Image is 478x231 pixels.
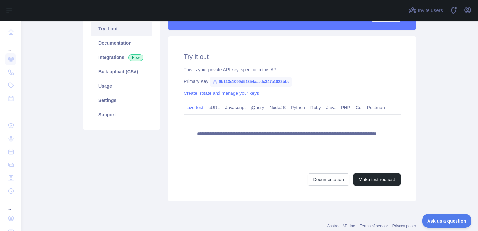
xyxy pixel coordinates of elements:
[184,91,259,96] a: Create, rotate and manage your keys
[91,79,152,93] a: Usage
[184,52,401,61] h2: Try it out
[5,106,16,119] div: ...
[184,102,206,113] a: Live test
[422,214,471,228] iframe: Toggle Customer Support
[418,7,443,14] span: Invite users
[288,102,308,113] a: Python
[353,173,401,186] button: Make test request
[222,102,248,113] a: Javascript
[364,102,387,113] a: Postman
[184,78,401,85] div: Primary Key:
[353,102,364,113] a: Go
[91,50,152,65] a: Integrations New
[206,102,222,113] a: cURL
[184,66,401,73] div: This is your private API key, specific to this API.
[248,102,267,113] a: jQuery
[5,198,16,211] div: ...
[91,93,152,108] a: Settings
[407,5,444,16] button: Invite users
[360,224,388,228] a: Terms of service
[392,224,416,228] a: Privacy policy
[267,102,288,113] a: NodeJS
[308,173,349,186] a: Documentation
[91,36,152,50] a: Documentation
[324,102,339,113] a: Java
[91,108,152,122] a: Support
[128,54,143,61] span: New
[210,77,292,87] span: 9b113e1099d54354aacdc347a1022bbc
[308,102,324,113] a: Ruby
[327,224,356,228] a: Abstract API Inc.
[338,102,353,113] a: PHP
[91,65,152,79] a: Bulk upload (CSV)
[91,22,152,36] a: Try it out
[5,39,16,52] div: ...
